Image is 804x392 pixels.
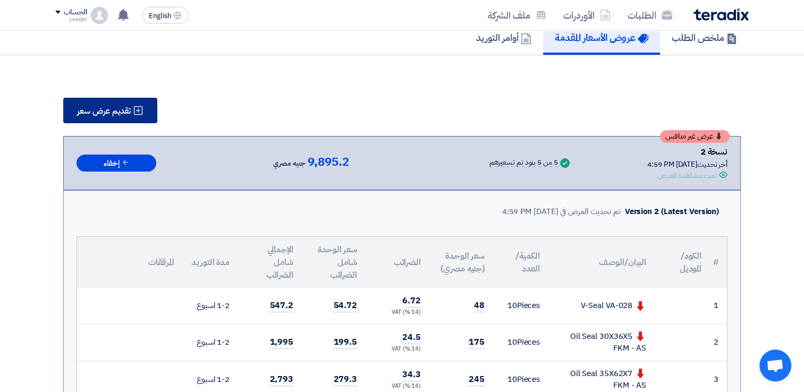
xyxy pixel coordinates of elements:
[269,336,293,349] span: 1,995
[665,133,713,140] span: عرض غير منافس
[77,107,131,115] span: تقديم عرض سعر
[657,170,717,181] div: تمت مشاهدة العرض
[429,237,493,288] th: سعر الوحدة (جنيه مصري)
[238,237,302,288] th: الإجمالي شامل الضرائب
[469,336,485,349] span: 175
[366,237,429,288] th: الضرائب
[474,299,485,312] span: 48
[183,323,238,361] td: 1-2 اسبوع
[655,237,710,288] th: الكود/الموديل
[402,368,421,381] span: 34.3
[269,299,293,312] span: 547.2
[710,323,727,361] td: 2
[619,3,681,28] a: الطلبات
[507,336,517,348] span: 10
[333,373,357,386] span: 279.3
[660,21,749,55] a: ملخص الطلب
[55,16,87,22] div: Leader
[269,373,293,386] span: 2,793
[548,237,655,288] th: البيان/الوصف
[374,345,421,354] div: (14 %) VAT
[502,206,621,218] div: تم تحديث العرض في [DATE] 4:59 PM
[374,382,421,391] div: (14 %) VAT
[307,156,349,168] span: 9,895.2
[557,330,646,354] div: Oil Seal 30X36X5 FKM - AS
[507,373,517,385] span: 10
[493,288,548,323] td: Pieces
[183,237,238,288] th: مدة التوريد
[183,288,238,323] td: 1-2 اسبوع
[710,237,727,288] th: #
[469,373,485,386] span: 245
[710,288,727,323] td: 1
[672,31,737,44] h5: ملخص الطلب
[557,368,646,391] div: Oil Seal 35X62X7 FKM - AS
[493,323,548,361] td: Pieces
[302,237,366,288] th: سعر الوحدة شامل الضرائب
[647,145,727,159] div: نسخة 2
[402,331,421,344] span: 24.5
[479,3,555,28] a: ملف الشركة
[625,206,719,218] div: Version 2 (Latest Version)
[273,157,305,170] span: جنيه مصري
[464,21,543,55] a: أوامر التوريد
[402,294,421,308] span: 6.72
[77,155,156,172] button: إخفاء
[476,31,531,44] h5: أوامر التوريد
[693,8,749,21] img: Teradix logo
[374,308,421,317] div: (14 %) VAT
[647,159,727,170] div: أخر تحديث [DATE] 4:59 PM
[489,159,558,167] div: 5 من 5 بنود تم تسعيرهم
[333,336,357,349] span: 199.5
[142,7,189,24] button: English
[507,300,517,311] span: 10
[149,12,171,20] span: English
[555,31,648,44] h5: عروض الأسعار المقدمة
[333,299,357,312] span: 54.72
[759,350,791,381] div: Open chat
[543,21,660,55] a: عروض الأسعار المقدمة
[77,237,183,288] th: المرفقات
[63,98,157,123] button: تقديم عرض سعر
[493,237,548,288] th: الكمية/العدد
[91,7,108,24] img: profile_test.png
[557,300,646,312] div: V-Seal VA-028
[64,8,87,17] div: الحساب
[555,3,619,28] a: الأوردرات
